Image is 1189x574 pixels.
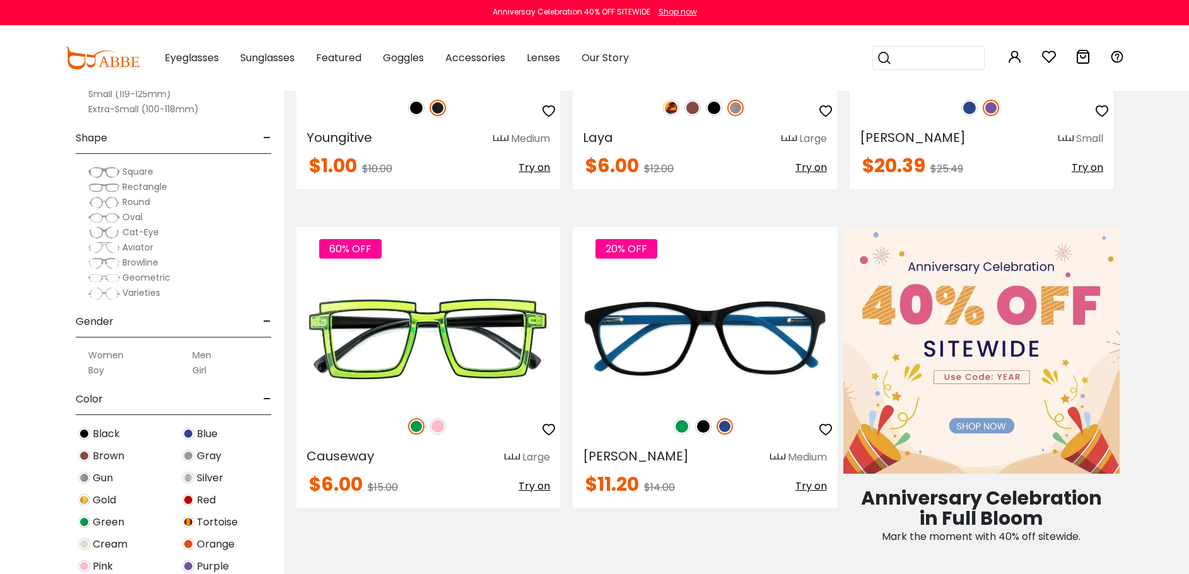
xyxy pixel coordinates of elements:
[430,100,446,116] img: Matte Black
[408,418,425,435] img: Green
[263,307,271,337] span: -
[263,123,271,153] span: -
[122,286,160,299] span: Varieties
[88,242,120,254] img: Aviator.png
[362,161,392,176] span: $10.00
[795,475,827,498] button: Try on
[197,537,235,552] span: Orange
[493,134,508,144] img: size ruler
[582,50,629,65] span: Our Story
[93,515,124,530] span: Green
[684,100,701,116] img: Brown
[122,180,167,193] span: Rectangle
[518,479,550,493] span: Try on
[88,348,124,363] label: Women
[408,100,425,116] img: Black
[78,538,90,550] img: Cream
[122,165,153,178] span: Square
[573,272,836,404] img: Blue Machovec - Acetate ,Eyeglasses
[197,515,238,530] span: Tortoise
[88,363,104,378] label: Boy
[182,450,194,462] img: Gray
[263,384,271,414] span: -
[309,471,363,498] span: $6.00
[78,494,90,506] img: Gold
[165,50,219,65] span: Eyeglasses
[182,428,194,440] img: Blue
[522,450,550,465] div: Large
[88,211,120,224] img: Oval.png
[983,100,999,116] img: Purple
[240,50,295,65] span: Sunglasses
[307,129,372,146] span: Youngitive
[585,471,639,498] span: $11.20
[182,538,194,550] img: Orange
[843,227,1120,474] img: Anniversary Celebration
[505,453,520,462] img: size ruler
[383,50,424,65] span: Goggles
[88,166,120,179] img: Square.png
[197,426,218,442] span: Blue
[78,516,90,528] img: Green
[182,560,194,572] img: Purple
[88,102,199,117] label: Extra-Small (100-118mm)
[76,384,103,414] span: Color
[88,196,120,209] img: Round.png
[316,50,361,65] span: Featured
[78,560,90,572] img: Pink
[122,196,150,208] span: Round
[182,516,194,528] img: Tortoise
[182,494,194,506] img: Red
[674,418,690,435] img: Green
[795,160,827,175] span: Try on
[1058,134,1074,144] img: size ruler
[122,256,158,269] span: Browline
[65,47,139,69] img: abbeglasses.com
[319,239,382,259] span: 60% OFF
[93,448,124,464] span: Brown
[197,559,229,574] span: Purple
[788,450,827,465] div: Medium
[861,484,1102,532] span: Anniversary Celebration in Full Bloom
[583,129,613,146] span: Laya
[93,471,113,486] span: Gun
[493,6,650,18] div: Anniversay Celebration 40% OFF SITEWIDE
[860,129,966,146] span: [PERSON_NAME]
[88,287,120,300] img: Varieties.png
[88,257,120,269] img: Browline.png
[368,480,398,495] span: $15.00
[122,271,170,284] span: Geometric
[770,453,785,462] img: size ruler
[782,134,797,144] img: size ruler
[652,6,697,17] a: Shop now
[88,181,120,194] img: Rectangle.png
[197,493,216,508] span: Red
[78,472,90,484] img: Gun
[882,529,1081,544] span: Mark the moment with 40% off sitewide.
[197,448,221,464] span: Gray
[76,307,114,337] span: Gender
[78,428,90,440] img: Black
[518,156,550,179] button: Try on
[663,100,679,116] img: Leopard
[309,152,357,179] span: $1.00
[961,100,978,116] img: Blue
[76,123,107,153] span: Shape
[93,537,127,552] span: Cream
[644,480,675,495] span: $14.00
[88,272,120,284] img: Geometric.png
[518,475,550,498] button: Try on
[695,418,712,435] img: Black
[192,363,206,378] label: Girl
[862,152,925,179] span: $20.39
[930,161,963,176] span: $25.49
[445,50,505,65] span: Accessories
[795,156,827,179] button: Try on
[296,272,560,404] a: Green Causeway - Plastic ,Universal Bridge Fit
[585,152,639,179] span: $6.00
[122,241,153,254] span: Aviator
[795,479,827,493] span: Try on
[197,471,223,486] span: Silver
[518,160,550,175] span: Try on
[93,559,113,574] span: Pink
